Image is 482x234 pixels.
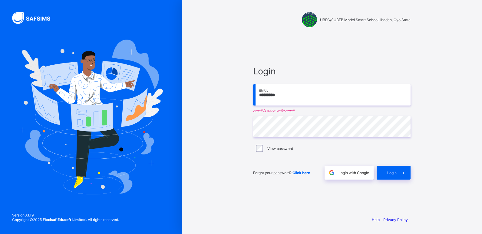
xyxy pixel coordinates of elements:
img: google.396cfc9801f0270233282035f929180a.svg [328,169,335,176]
span: Login with Google [338,171,369,175]
em: email is not a valid email [253,109,411,113]
span: Version 0.1.19 [12,213,119,217]
span: Copyright © 2025 All rights reserved. [12,217,119,222]
img: Hero Image [19,40,163,194]
span: Login [387,171,397,175]
a: Privacy Policy [383,217,408,222]
span: Forgot your password? [253,171,310,175]
a: Click here [292,171,310,175]
span: Login [253,66,411,76]
span: UBEC/SUBEB Model Smart School, Ibadan, Oyo State [320,18,411,22]
a: Help [372,217,380,222]
strong: Flexisaf Edusoft Limited. [43,217,87,222]
img: SAFSIMS Logo [12,12,58,24]
label: View password [267,146,293,151]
